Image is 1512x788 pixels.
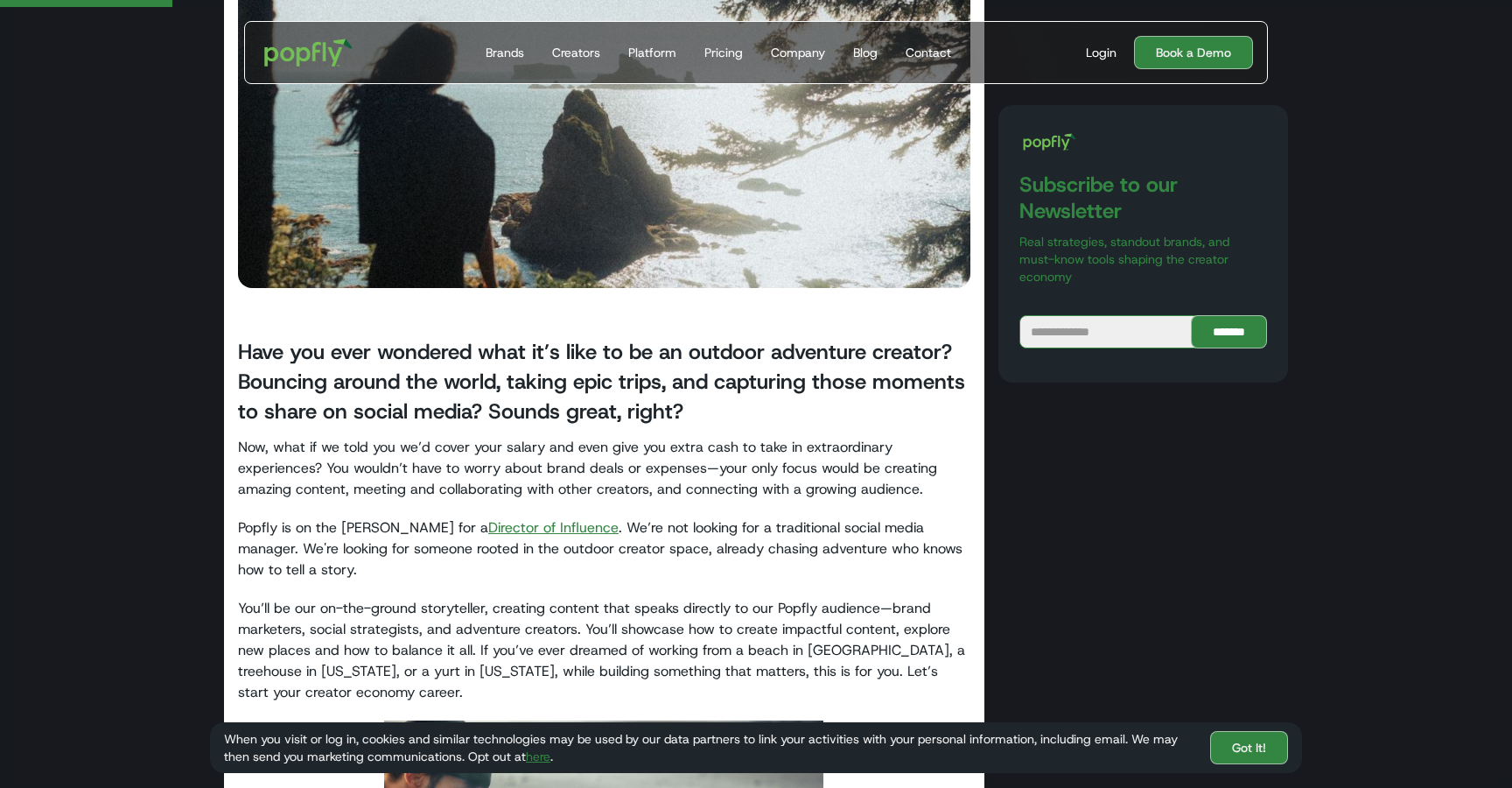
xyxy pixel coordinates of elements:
a: Login [1079,44,1123,61]
a: Got It! [1210,731,1288,764]
a: home [252,26,365,79]
div: Login [1086,44,1116,61]
a: Company [764,22,832,83]
div: Pricing [704,44,743,61]
h3: Have you ever wondered what it’s like to be an outdoor adventure creator? Bouncing around the wor... [238,337,970,426]
a: Book a Demo [1134,36,1253,69]
p: Real strategies, standout brands, and must-know tools shaping the creator economy [1019,233,1267,285]
div: Creators [552,44,600,61]
a: Platform [621,22,683,83]
a: Blog [846,22,885,83]
div: Brands [486,44,524,61]
div: Company [771,44,825,61]
a: here [526,749,550,764]
a: Director of Influence [488,518,619,537]
div: Blog [853,44,878,61]
div: Contact [906,44,951,61]
div: When you visit or log in, cookies and similar technologies may be used by our data partners to li... [224,730,1196,765]
p: Popfly is on the [PERSON_NAME] for a . We’re not looking for a traditional social media manager. ... [238,517,970,580]
h3: Subscribe to our Newsletter [1019,172,1267,224]
p: Now, what if we told you we’d cover your salary and even give you extra cash to take in extraordi... [238,437,970,500]
p: You’ll be our on-the-ground storyteller, creating content that speaks directly to our Popfly audi... [238,598,970,703]
a: Brands [479,22,531,83]
a: Pricing [697,22,750,83]
div: Platform [628,44,676,61]
a: Creators [545,22,607,83]
form: Blog Subscribe [1019,315,1267,348]
a: Contact [899,22,958,83]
